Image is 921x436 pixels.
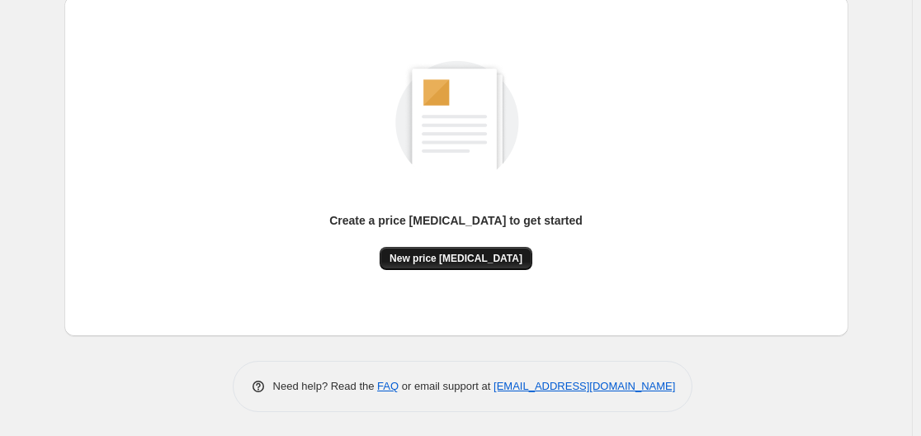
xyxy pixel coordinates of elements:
[329,212,583,229] p: Create a price [MEDICAL_DATA] to get started
[390,252,522,265] span: New price [MEDICAL_DATA]
[494,380,675,392] a: [EMAIL_ADDRESS][DOMAIN_NAME]
[380,247,532,270] button: New price [MEDICAL_DATA]
[273,380,378,392] span: Need help? Read the
[377,380,399,392] a: FAQ
[399,380,494,392] span: or email support at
